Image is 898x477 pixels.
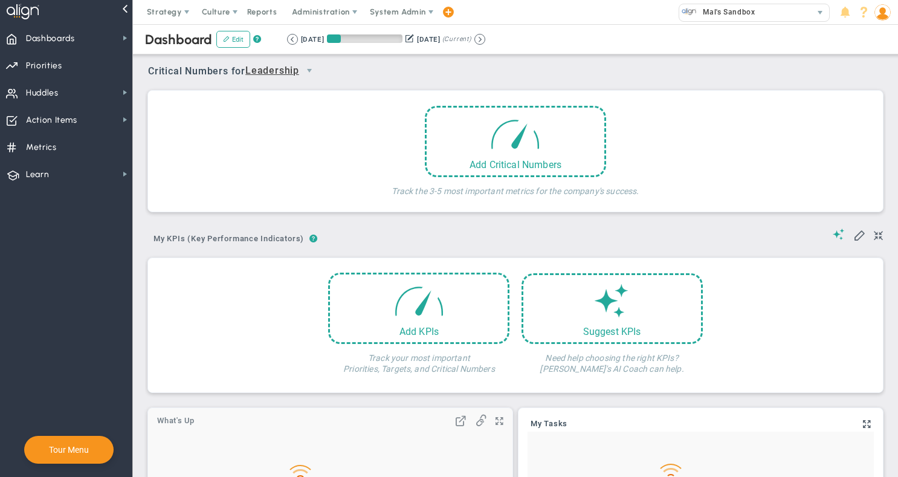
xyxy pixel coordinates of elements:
[287,34,298,45] button: Go to previous period
[26,135,57,160] span: Metrics
[145,31,212,48] span: Dashboard
[26,108,77,133] span: Action Items
[26,26,75,51] span: Dashboards
[531,420,567,429] a: My Tasks
[812,4,829,21] span: select
[216,31,250,48] button: Edit
[682,4,697,19] img: 32233.Company.photo
[202,7,230,16] span: Culture
[292,7,349,16] span: Administration
[531,420,567,428] span: My Tasks
[853,229,865,241] span: Edit My KPIs
[370,7,426,16] span: System Admin
[45,444,92,455] button: Tour Menu
[327,34,402,43] div: Period Progress: 18% Day 17 of 91 with 74 remaining.
[26,162,49,187] span: Learn
[26,80,59,106] span: Huddles
[874,4,891,21] img: 196338.Person.photo
[26,53,62,79] span: Priorities
[833,229,845,240] span: Suggestions (AI Feature)
[147,7,182,16] span: Strategy
[301,34,324,45] div: [DATE]
[697,4,755,20] span: Mal's Sandbox
[328,344,509,374] h4: Track your most important Priorities, Targets, and Critical Numbers
[299,60,320,81] span: select
[148,229,309,248] span: My KPIs (Key Performance Indicators)
[148,60,323,83] span: Critical Numbers for
[442,34,471,45] span: (Current)
[148,229,309,250] button: My KPIs (Key Performance Indicators)
[417,34,440,45] div: [DATE]
[427,159,604,170] div: Add Critical Numbers
[474,34,485,45] button: Go to next period
[392,177,639,196] h4: Track the 3-5 most important metrics for the company's success.
[522,344,703,374] h4: Need help choosing the right KPIs? [PERSON_NAME]'s AI Coach can help.
[523,326,701,337] div: Suggest KPIs
[330,326,508,337] div: Add KPIs
[245,63,299,79] span: Leadership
